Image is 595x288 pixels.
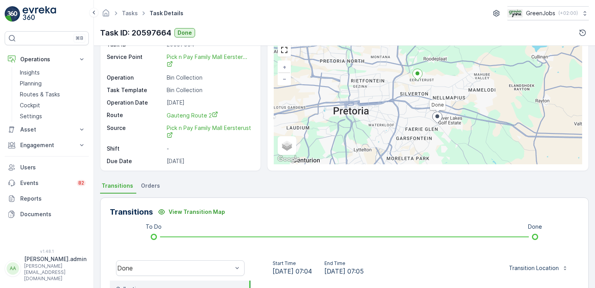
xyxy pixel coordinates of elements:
[102,12,110,18] a: Homepage
[122,10,138,16] a: Tasks
[174,28,195,37] button: Done
[273,267,312,276] span: [DATE] 07:04
[107,157,164,165] p: Due Date
[23,6,56,22] img: logo_light-DOdMpM7g.png
[20,141,73,149] p: Engagement
[20,179,72,187] p: Events
[17,111,89,122] a: Settings
[5,160,89,175] a: Users
[167,74,252,82] p: Bin Collection
[5,137,89,153] button: Engagement
[167,157,252,165] p: [DATE]
[5,206,89,222] a: Documents
[78,180,84,186] p: 82
[17,100,89,111] a: Cockpit
[5,175,89,191] a: Events82
[20,195,86,203] p: Reports
[178,29,192,37] p: Done
[167,99,252,107] p: [DATE]
[20,69,40,76] p: Insights
[167,112,218,119] span: Gauteng Route 2
[167,53,247,68] span: Pick n Pay Family Mall Eerster...
[167,53,247,69] a: Pick n Pay Family Mall Eerster...
[107,170,164,178] p: Time Window
[17,67,89,78] a: Insights
[507,6,589,20] button: GreenJobs(+02:00)
[5,249,89,254] span: v 1.48.1
[276,154,301,164] a: Open this area in Google Maps (opens a new window)
[324,260,364,267] p: End Time
[167,145,252,153] p: -
[5,122,89,137] button: Asset
[20,126,73,133] p: Asset
[110,206,153,218] p: Transitions
[24,263,86,282] p: [PERSON_NAME][EMAIL_ADDRESS][DOMAIN_NAME]
[107,53,164,69] p: Service Point
[20,210,86,218] p: Documents
[20,55,73,63] p: Operations
[5,6,20,22] img: logo
[5,52,89,67] button: Operations
[117,265,232,272] div: Done
[283,64,286,70] span: +
[148,9,185,17] span: Task Details
[146,223,162,231] p: To Do
[507,9,523,18] img: Green_Jobs_Logo.png
[278,61,290,73] a: Zoom In
[558,10,578,16] p: ( +02:00 )
[276,154,301,164] img: Google
[141,182,160,190] span: Orders
[169,208,225,216] p: View Transition Map
[24,255,86,263] p: [PERSON_NAME].admin
[107,99,164,107] p: Operation Date
[7,262,19,275] div: AA
[528,223,542,231] p: Done
[167,124,251,139] span: Pick n Pay Family Mall Eersterust
[17,89,89,100] a: Routes & Tasks
[509,264,559,272] p: Transition Location
[107,124,164,140] p: Source
[20,112,42,120] p: Settings
[5,191,89,206] a: Reports
[324,267,364,276] span: [DATE] 07:05
[5,255,89,282] button: AA[PERSON_NAME].admin[PERSON_NAME][EMAIL_ADDRESS][DOMAIN_NAME]
[167,86,252,94] p: Bin Collection
[278,137,296,154] a: Layers
[167,170,252,178] p: -
[107,111,164,119] p: Route
[107,86,164,94] p: Task Template
[504,262,573,274] button: Transition Location
[17,78,89,89] a: Planning
[20,164,86,171] p: Users
[167,111,252,119] a: Gauteng Route 2
[278,73,290,85] a: Zoom Out
[76,35,83,41] p: ⌘B
[107,74,164,82] p: Operation
[278,44,290,56] a: View Fullscreen
[20,101,40,109] p: Cockpit
[102,182,133,190] span: Transitions
[107,145,164,153] p: Shift
[283,75,287,82] span: −
[20,91,60,98] p: Routes & Tasks
[273,260,312,267] p: Start Time
[167,124,252,140] a: Pick n Pay Family Mall Eersterust
[20,80,42,87] p: Planning
[100,27,171,39] p: Task ID: 20597664
[153,206,230,218] button: View Transition Map
[526,9,555,17] p: GreenJobs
